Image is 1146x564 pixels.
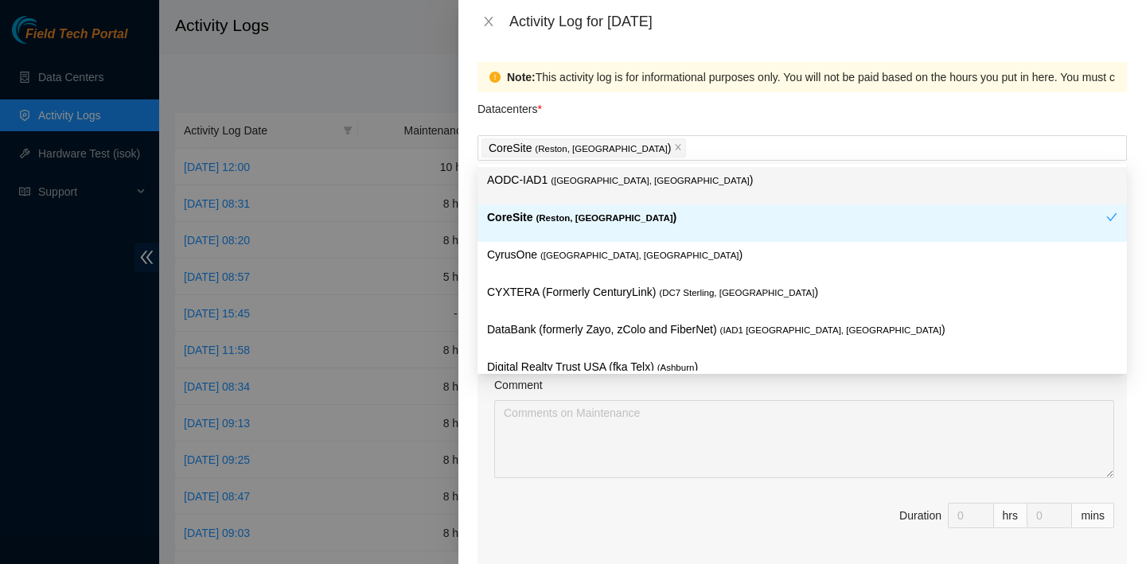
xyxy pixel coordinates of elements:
[674,143,682,153] span: close
[477,14,500,29] button: Close
[491,294,758,329] th: Ticket Number
[535,144,667,154] span: ( Reston, [GEOGRAPHIC_DATA]
[494,376,543,394] label: Comment
[899,507,941,524] div: Duration
[507,68,536,86] strong: Note:
[655,212,675,230] span: Add
[477,92,542,118] p: Datacenters
[1072,503,1114,528] div: mins
[491,329,1114,365] td: No data to display
[489,139,671,158] p: CoreSite )
[490,266,500,276] span: caret-right
[477,253,1127,290] div: Maintenance Issues
[489,72,501,83] span: exclamation-circle
[758,294,969,329] th: Resolution
[494,400,1114,478] textarea: Comment
[994,503,1027,528] div: hrs
[575,183,587,194] span: question-circle
[482,15,495,28] span: close
[969,294,1114,329] th: Action
[642,208,688,234] button: Add
[509,13,1127,30] div: Activity Log for [DATE]
[477,180,1127,197] p: Enter Ticket / DP ID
